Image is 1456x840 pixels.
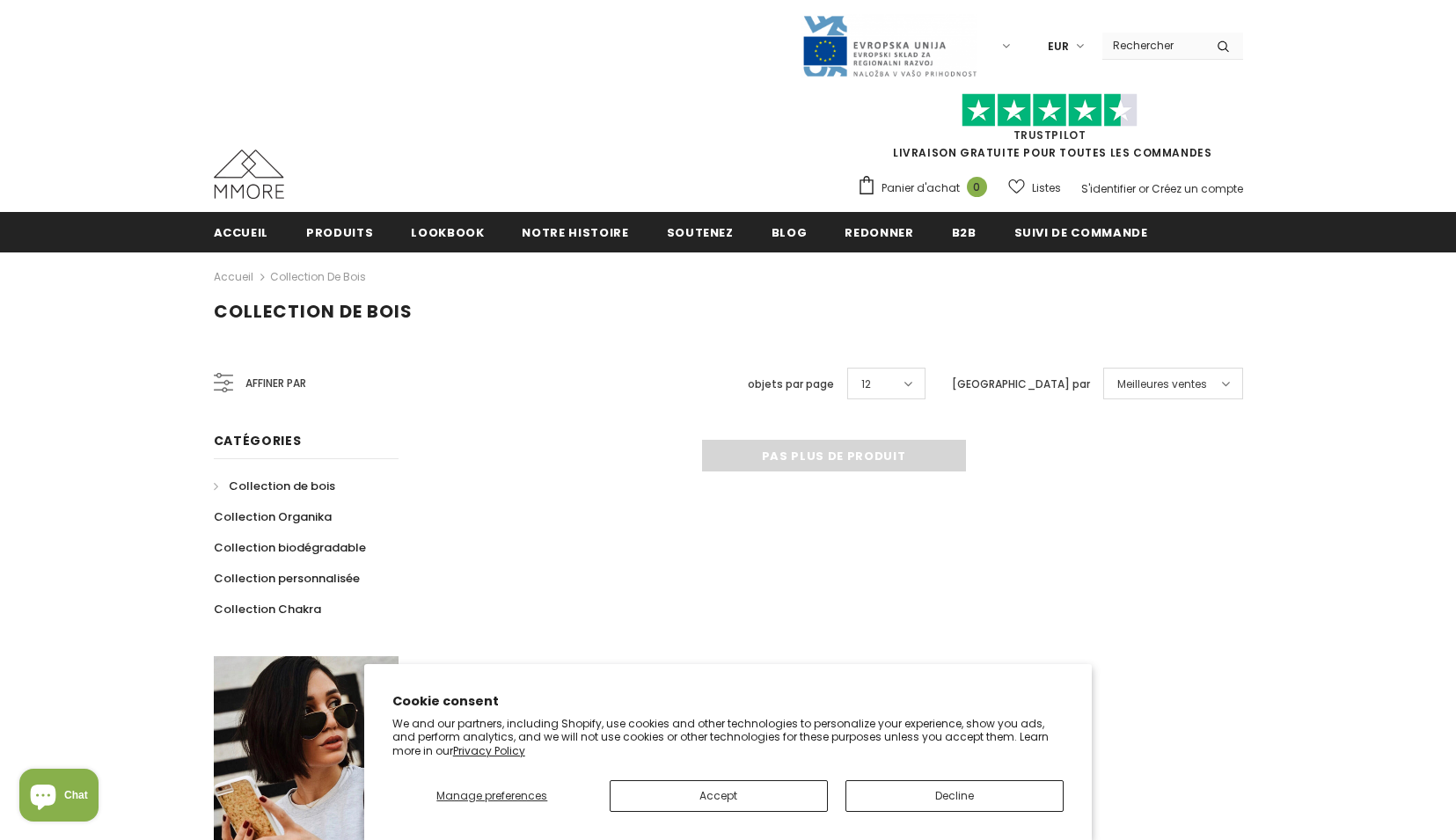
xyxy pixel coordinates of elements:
[952,224,977,241] span: B2B
[214,212,269,252] a: Accueil
[772,224,808,241] span: Blog
[522,224,628,241] span: Notre histoire
[845,212,913,252] a: Redonner
[245,374,306,393] span: Affiner par
[214,570,360,587] span: Collection personnalisée
[214,267,253,288] a: Accueil
[214,501,332,532] a: Collection Organika
[1117,376,1207,393] span: Meilleures ventes
[453,743,525,758] a: Privacy Policy
[214,471,335,501] a: Collection de bois
[748,376,834,393] label: objets par page
[214,508,332,525] span: Collection Organika
[1008,172,1061,203] a: Listes
[306,224,373,241] span: Produits
[411,212,484,252] a: Lookbook
[214,432,302,449] span: Catégories
[214,532,366,563] a: Collection biodégradable
[14,769,104,826] inbox-online-store-chat: Shopify online store chat
[306,212,373,252] a: Produits
[845,224,913,241] span: Redonner
[1013,128,1087,142] a: TrustPilot
[214,601,321,617] span: Collection Chakra
[214,224,269,241] span: Accueil
[967,177,987,197] span: 0
[801,14,977,78] img: Javni Razpis
[857,101,1243,160] span: LIVRAISON GRATUITE POUR TOUTES LES COMMANDES
[229,478,335,494] span: Collection de bois
[1014,224,1148,241] span: Suivi de commande
[1138,181,1149,196] span: or
[1014,212,1148,252] a: Suivi de commande
[1048,38,1069,55] span: EUR
[1102,33,1204,58] input: Search Site
[392,780,592,812] button: Manage preferences
[214,150,284,199] img: Cas MMORE
[522,212,628,252] a: Notre histoire
[667,212,734,252] a: soutenez
[1032,179,1061,197] span: Listes
[801,38,977,53] a: Javni Razpis
[270,269,366,284] a: Collection de bois
[214,563,360,594] a: Collection personnalisée
[1081,181,1136,196] a: S'identifier
[411,224,484,241] span: Lookbook
[952,376,1090,393] label: [GEOGRAPHIC_DATA] par
[845,780,1064,812] button: Decline
[436,788,547,803] span: Manage preferences
[610,780,828,812] button: Accept
[214,299,413,324] span: Collection de bois
[667,224,734,241] span: soutenez
[214,539,366,556] span: Collection biodégradable
[857,175,996,201] a: Panier d'achat 0
[772,212,808,252] a: Blog
[392,692,1065,711] h2: Cookie consent
[952,212,977,252] a: B2B
[882,179,960,197] span: Panier d'achat
[861,376,871,393] span: 12
[214,594,321,625] a: Collection Chakra
[392,717,1065,758] p: We and our partners, including Shopify, use cookies and other technologies to personalize your ex...
[1152,181,1243,196] a: Créez un compte
[962,93,1138,128] img: Faites confiance aux étoiles pilotes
